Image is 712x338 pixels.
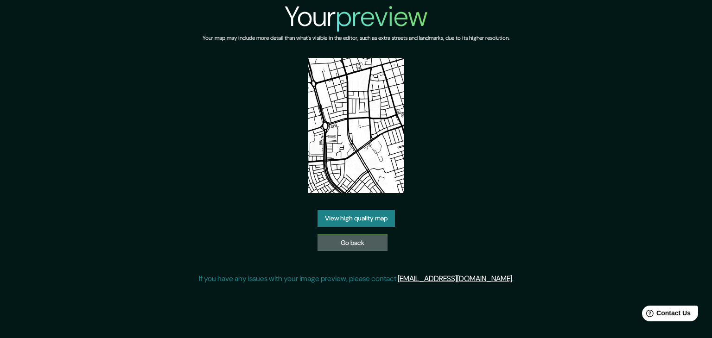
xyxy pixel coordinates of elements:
[629,302,702,328] iframe: Help widget launcher
[308,58,404,193] img: created-map-preview
[318,210,395,227] a: View high quality map
[398,274,512,283] a: [EMAIL_ADDRESS][DOMAIN_NAME]
[203,33,509,43] h6: Your map may include more detail than what's visible in the editor, such as extra streets and lan...
[199,273,514,284] p: If you have any issues with your image preview, please contact .
[318,234,388,251] a: Go back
